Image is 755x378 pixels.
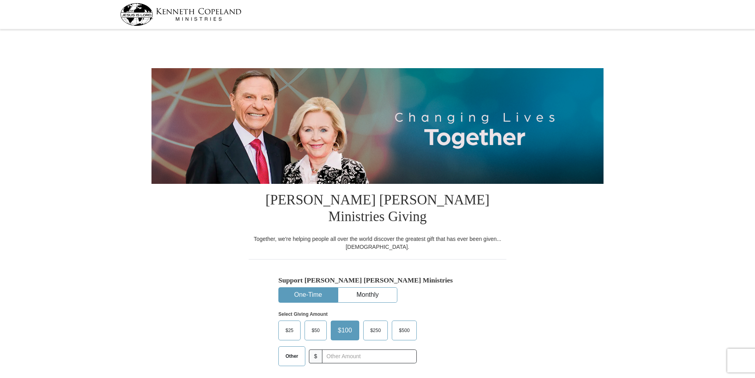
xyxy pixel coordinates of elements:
[282,350,302,362] span: Other
[308,325,324,336] span: $50
[249,184,506,235] h1: [PERSON_NAME] [PERSON_NAME] Ministries Giving
[322,349,417,363] input: Other Amount
[334,325,356,336] span: $100
[366,325,385,336] span: $250
[282,325,297,336] span: $25
[278,311,328,317] strong: Select Giving Amount
[309,349,322,363] span: $
[278,276,477,284] h5: Support [PERSON_NAME] [PERSON_NAME] Ministries
[279,288,337,302] button: One-Time
[120,3,241,26] img: kcm-header-logo.svg
[395,325,414,336] span: $500
[338,288,397,302] button: Monthly
[249,235,506,251] div: Together, we're helping people all over the world discover the greatest gift that has ever been g...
